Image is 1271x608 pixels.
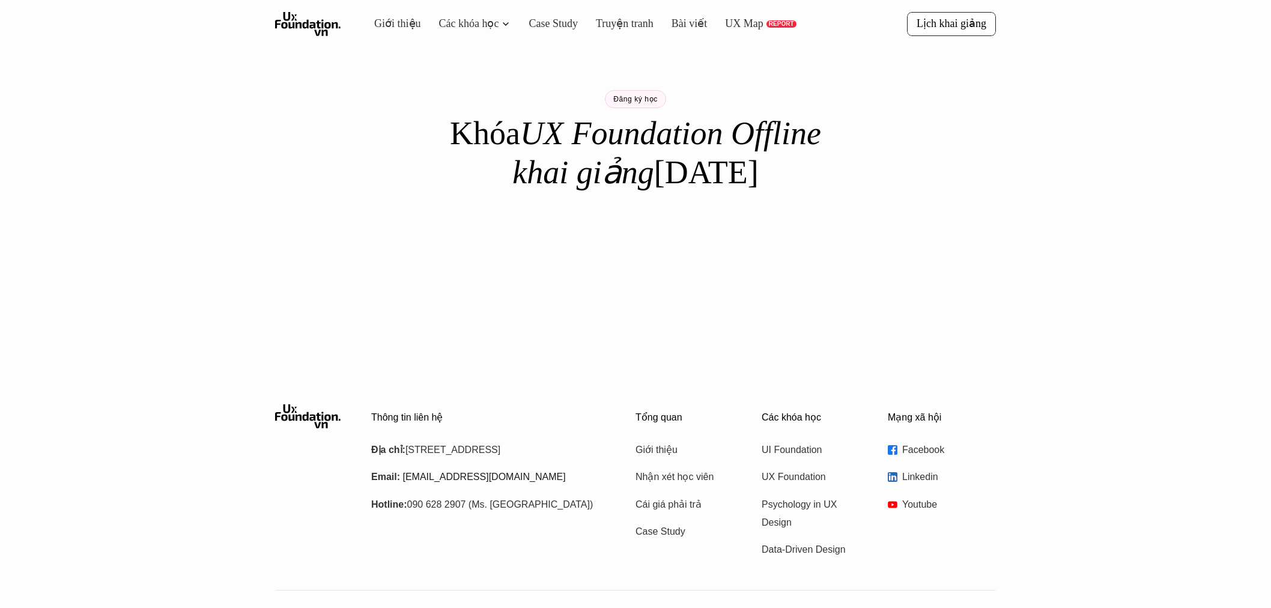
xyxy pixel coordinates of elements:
[395,217,876,308] iframe: Tally form
[529,17,578,29] a: Case Study
[635,413,744,424] p: Tổng quan
[762,542,858,560] a: Data-Driven Design
[374,17,421,29] a: Giới thiệu
[439,17,499,29] a: Các khóa học
[613,95,658,103] p: Đăng ký học
[635,469,732,487] a: Nhận xét học viên
[888,469,996,487] a: Linkedin
[762,497,858,534] a: Psychology in UX Design
[902,442,996,460] p: Facebook
[371,497,605,515] p: 090 628 2907 (Ms. [GEOGRAPHIC_DATA])
[769,20,794,28] p: REPORT
[512,112,829,194] em: UX Foundation Offline khai giảng
[425,114,846,193] h1: Khóa [DATE]
[766,20,796,28] a: REPORT
[725,17,763,29] a: UX Map
[762,469,858,487] a: UX Foundation
[672,17,708,29] a: Bài viết
[596,17,654,29] a: Truyện tranh
[635,524,732,542] a: Case Study
[902,469,996,487] p: Linkedin
[917,17,986,31] p: Lịch khai giảng
[907,12,996,35] a: Lịch khai giảng
[762,442,858,460] a: UI Foundation
[635,442,732,460] a: Giới thiệu
[762,413,870,424] p: Các khóa học
[888,497,996,515] a: Youtube
[371,446,405,456] strong: Địa chỉ:
[371,500,407,511] strong: Hotline:
[902,497,996,515] p: Youtube
[371,442,605,460] p: [STREET_ADDRESS]
[888,442,996,460] a: Facebook
[888,413,996,424] p: Mạng xã hội
[371,413,605,424] p: Thông tin liên hệ
[402,473,565,483] a: [EMAIL_ADDRESS][DOMAIN_NAME]
[635,497,732,515] a: Cái giá phải trả
[371,473,400,483] strong: Email:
